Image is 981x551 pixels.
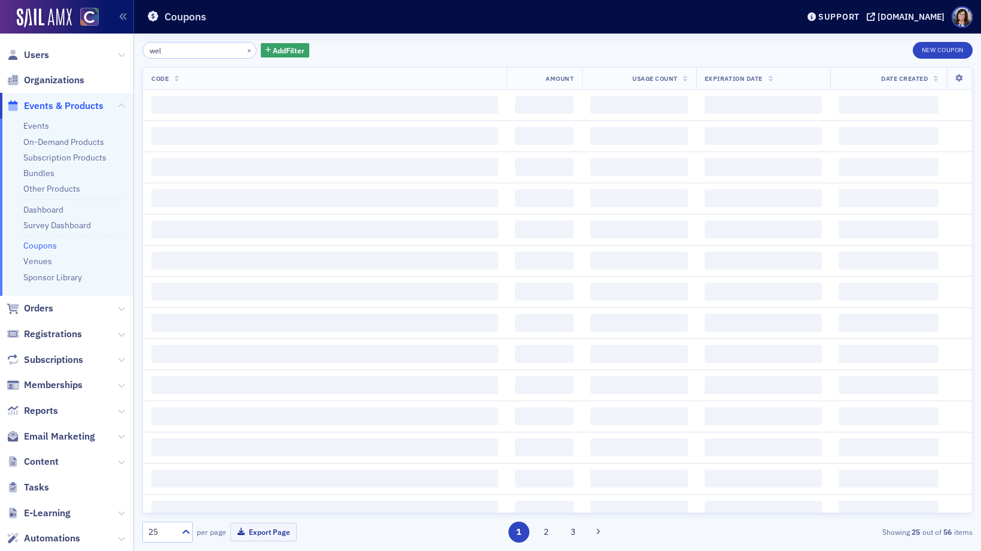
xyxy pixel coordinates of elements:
[151,283,498,301] span: ‌
[632,74,678,83] span: Usage Count
[705,407,822,425] span: ‌
[151,501,498,519] span: ‌
[515,158,574,176] span: ‌
[705,127,822,145] span: ‌
[590,189,688,207] span: ‌
[24,379,83,392] span: Memberships
[705,220,822,238] span: ‌
[23,220,91,231] a: Survey Dashboard
[261,43,310,58] button: AddFilter
[705,470,822,488] span: ‌
[913,42,973,59] button: New Coupon
[24,481,49,494] span: Tasks
[7,481,49,494] a: Tasks
[151,407,498,425] span: ‌
[590,407,688,425] span: ‌
[546,74,574,83] span: Amount
[839,252,939,270] span: ‌
[7,507,71,520] a: E-Learning
[23,137,104,147] a: On-Demand Products
[705,314,822,332] span: ‌
[151,158,498,176] span: ‌
[839,438,939,456] span: ‌
[24,507,71,520] span: E-Learning
[7,532,80,545] a: Automations
[910,526,922,537] strong: 25
[142,42,257,59] input: Search…
[515,252,574,270] span: ‌
[704,526,973,537] div: Showing out of items
[7,74,84,87] a: Organizations
[839,283,939,301] span: ‌
[24,49,49,62] span: Users
[23,256,52,267] a: Venues
[590,158,688,176] span: ‌
[151,438,498,456] span: ‌
[590,252,688,270] span: ‌
[839,220,939,238] span: ‌
[705,345,822,363] span: ‌
[515,407,574,425] span: ‌
[839,127,939,145] span: ‌
[705,96,822,114] span: ‌
[839,376,939,394] span: ‌
[839,189,939,207] span: ‌
[7,404,58,417] a: Reports
[952,7,973,28] span: Profile
[7,455,59,468] a: Content
[151,345,498,363] span: ‌
[590,283,688,301] span: ‌
[839,314,939,332] span: ‌
[515,220,574,238] span: ‌
[24,430,95,443] span: Email Marketing
[590,501,688,519] span: ‌
[839,96,939,114] span: ‌
[151,220,498,238] span: ‌
[881,74,928,83] span: Date Created
[151,127,498,145] span: ‌
[705,438,822,456] span: ‌
[7,379,83,392] a: Memberships
[590,96,688,114] span: ‌
[878,11,945,22] div: [DOMAIN_NAME]
[705,74,763,83] span: Expiration Date
[151,74,169,83] span: Code
[705,501,822,519] span: ‌
[23,120,49,131] a: Events
[7,353,83,367] a: Subscriptions
[590,376,688,394] span: ‌
[839,470,939,488] span: ‌
[148,526,175,538] div: 25
[151,252,498,270] span: ‌
[563,522,584,543] button: 3
[515,96,574,114] span: ‌
[590,314,688,332] span: ‌
[7,328,82,341] a: Registrations
[839,501,939,519] span: ‌
[7,49,49,62] a: Users
[515,470,574,488] span: ‌
[24,74,84,87] span: Organizations
[197,526,226,537] label: per page
[515,376,574,394] span: ‌
[705,376,822,394] span: ‌
[230,523,297,541] button: Export Page
[24,455,59,468] span: Content
[7,99,103,113] a: Events & Products
[7,302,53,315] a: Orders
[23,183,80,194] a: Other Products
[705,283,822,301] span: ‌
[818,11,860,22] div: Support
[24,328,82,341] span: Registrations
[515,189,574,207] span: ‌
[942,526,954,537] strong: 56
[24,99,103,113] span: Events & Products
[151,376,498,394] span: ‌
[515,438,574,456] span: ‌
[24,404,58,417] span: Reports
[839,158,939,176] span: ‌
[23,152,106,163] a: Subscription Products
[515,283,574,301] span: ‌
[705,189,822,207] span: ‌
[273,45,304,56] span: Add Filter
